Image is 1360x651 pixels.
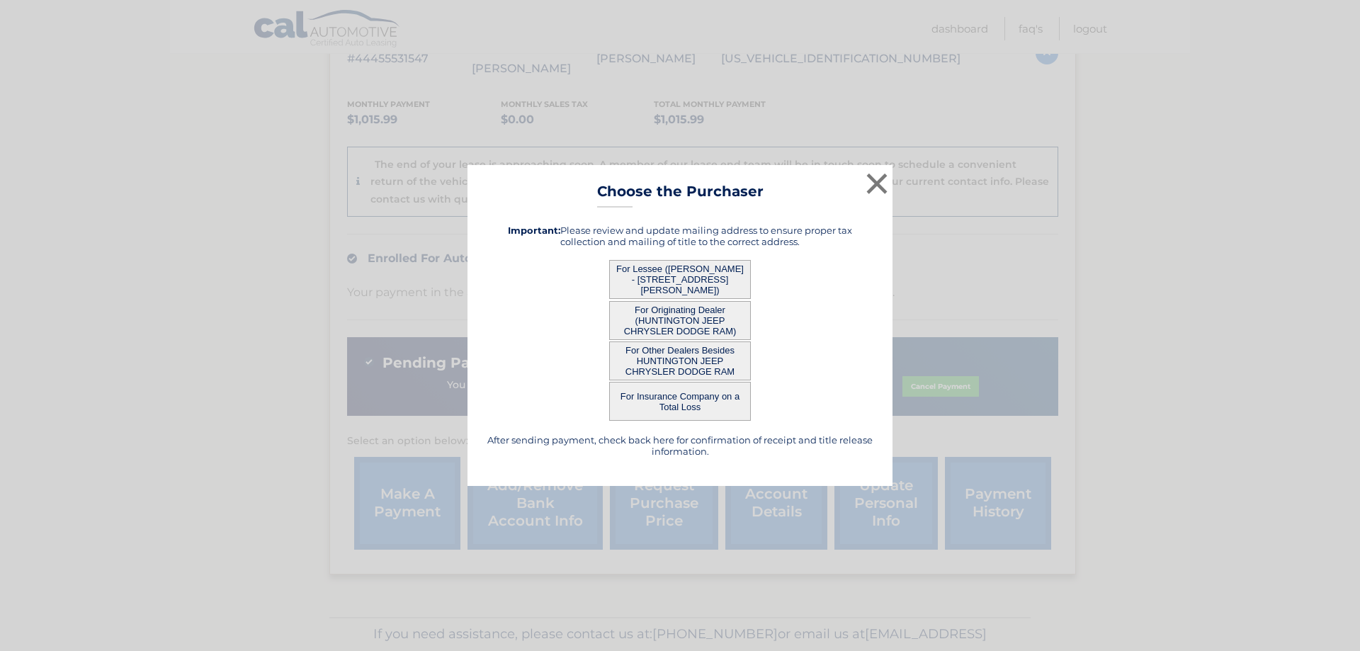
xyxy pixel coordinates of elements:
button: For Originating Dealer (HUNTINGTON JEEP CHRYSLER DODGE RAM) [609,301,751,340]
button: For Other Dealers Besides HUNTINGTON JEEP CHRYSLER DODGE RAM [609,341,751,380]
button: × [863,169,891,198]
h5: Please review and update mailing address to ensure proper tax collection and mailing of title to ... [485,225,875,247]
h3: Choose the Purchaser [597,183,764,208]
button: For Lessee ([PERSON_NAME] - [STREET_ADDRESS][PERSON_NAME]) [609,260,751,299]
strong: Important: [508,225,560,236]
h5: After sending payment, check back here for confirmation of receipt and title release information. [485,434,875,457]
button: For Insurance Company on a Total Loss [609,382,751,421]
